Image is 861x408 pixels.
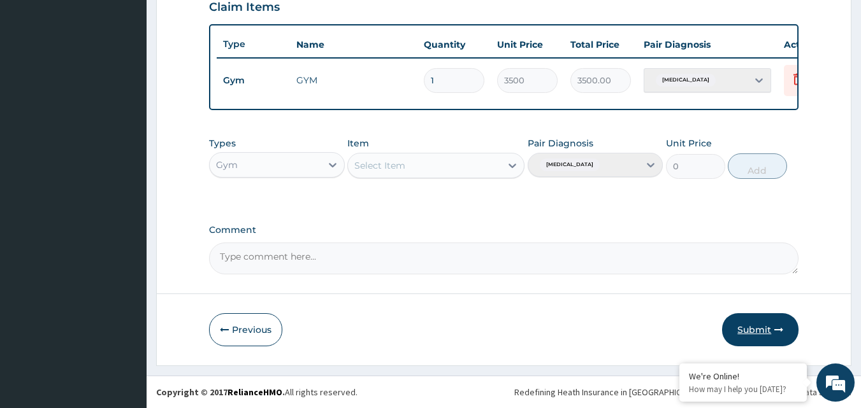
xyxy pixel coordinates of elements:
[290,67,417,93] td: GYM
[209,6,240,37] div: Minimize live chat window
[209,138,236,149] label: Types
[228,386,282,398] a: RelianceHMO
[666,137,712,150] label: Unit Price
[637,32,778,57] th: Pair Diagnosis
[290,32,417,57] th: Name
[147,376,861,408] footer: All rights reserved.
[6,272,243,317] textarea: Type your message and hit 'Enter'
[347,137,369,150] label: Item
[528,137,593,150] label: Pair Diagnosis
[217,32,290,56] th: Type
[216,158,238,171] div: Gym
[74,123,176,251] span: We're online!
[209,1,280,15] h3: Claim Items
[722,313,799,346] button: Submit
[156,386,285,398] strong: Copyright © 2017 .
[217,69,290,92] td: Gym
[417,32,491,57] th: Quantity
[66,71,214,88] div: Chat with us now
[24,64,52,95] img: d_794563401_company_1708531726252_794563401
[209,313,282,346] button: Previous
[209,225,799,236] label: Comment
[689,384,797,395] p: How may I help you today?
[491,32,564,57] th: Unit Price
[514,386,851,398] div: Redefining Heath Insurance in [GEOGRAPHIC_DATA] using Telemedicine and Data Science!
[728,153,787,179] button: Add
[778,32,841,57] th: Actions
[564,32,637,57] th: Total Price
[689,370,797,382] div: We're Online!
[354,159,405,172] div: Select Item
